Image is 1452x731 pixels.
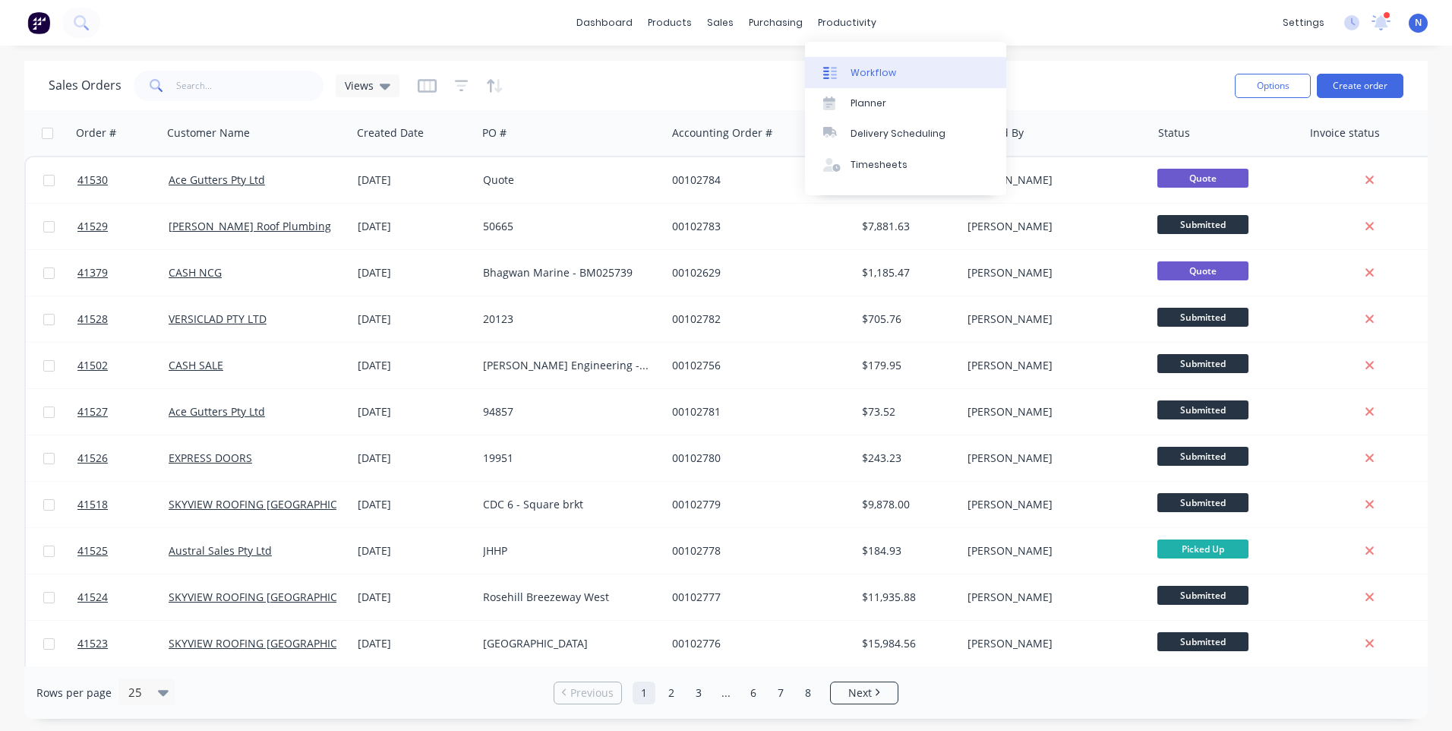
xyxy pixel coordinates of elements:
[358,265,471,280] div: [DATE]
[77,265,108,280] span: 41379
[741,11,810,34] div: purchasing
[358,172,471,188] div: [DATE]
[967,358,1136,373] div: [PERSON_NAME]
[831,685,898,701] a: Next page
[483,172,652,188] div: Quote
[77,435,169,481] a: 41526
[967,172,1136,188] div: [PERSON_NAME]
[862,497,951,512] div: $9,878.00
[862,636,951,651] div: $15,984.56
[169,265,222,280] a: CASH NCG
[967,219,1136,234] div: [PERSON_NAME]
[1157,400,1248,419] span: Submitted
[687,682,710,704] a: Page 3
[1157,540,1248,559] span: Picked Up
[672,636,841,651] div: 00102776
[77,482,169,527] a: 41518
[797,682,819,704] a: Page 8
[1415,16,1422,30] span: N
[672,543,841,559] div: 00102778
[358,219,471,234] div: [DATE]
[699,11,741,34] div: sales
[77,621,169,666] a: 41523
[358,590,471,605] div: [DATE]
[77,358,108,373] span: 41502
[169,497,390,511] a: SKYVIEW ROOFING [GEOGRAPHIC_DATA] P/L
[49,78,122,93] h1: Sales Orders
[77,497,108,512] span: 41518
[672,265,841,280] div: 00102629
[1157,169,1248,188] span: Quote
[77,528,169,574] a: 41525
[345,78,374,93] span: Views
[1310,125,1380,141] div: Invoice status
[1317,74,1403,98] button: Create order
[169,219,331,233] a: [PERSON_NAME] Roof Plumbing
[672,404,841,419] div: 00102781
[633,682,655,704] a: Page 1 is your current page
[554,685,621,701] a: Previous page
[36,685,112,701] span: Rows per page
[672,497,841,512] div: 00102779
[169,312,267,326] a: VERSICLAD PTY LTD
[77,451,108,466] span: 41526
[482,125,507,141] div: PO #
[169,451,252,465] a: EXPRESS DOORS
[672,172,841,188] div: 00102784
[805,119,1006,149] a: Delivery Scheduling
[358,497,471,512] div: [DATE]
[672,358,841,373] div: 00102756
[1157,447,1248,466] span: Submitted
[77,574,169,620] a: 41524
[483,358,652,373] div: [PERSON_NAME] Engineering - 14695
[1157,261,1248,280] span: Quote
[77,250,169,296] a: 41379
[167,125,250,141] div: Customer Name
[851,127,945,141] div: Delivery Scheduling
[483,636,652,651] div: [GEOGRAPHIC_DATA]
[967,543,1136,559] div: [PERSON_NAME]
[483,265,652,280] div: Bhagwan Marine - BM025739
[358,543,471,559] div: [DATE]
[358,404,471,419] div: [DATE]
[1157,493,1248,512] span: Submitted
[77,296,169,342] a: 41528
[169,636,390,650] a: SKYVIEW ROOFING [GEOGRAPHIC_DATA] P/L
[805,57,1006,87] a: Workflow
[77,404,108,419] span: 41527
[77,312,108,327] span: 41528
[672,451,841,466] div: 00102780
[862,590,951,605] div: $11,935.88
[483,543,652,559] div: JHHP
[1158,125,1190,141] div: Status
[967,312,1136,327] div: [PERSON_NAME]
[851,158,907,172] div: Timesheets
[27,11,50,34] img: Factory
[1157,586,1248,605] span: Submitted
[967,451,1136,466] div: [PERSON_NAME]
[967,404,1136,419] div: [PERSON_NAME]
[660,682,683,704] a: Page 2
[769,682,792,704] a: Page 7
[483,497,652,512] div: CDC 6 - Square brkt
[548,682,904,704] ul: Pagination
[169,590,390,604] a: SKYVIEW ROOFING [GEOGRAPHIC_DATA] P/L
[672,219,841,234] div: 00102783
[169,543,272,558] a: Austral Sales Pty Ltd
[483,219,652,234] div: 50665
[967,497,1136,512] div: [PERSON_NAME]
[176,71,324,101] input: Search...
[169,404,265,419] a: Ace Gutters Pty Ltd
[483,451,652,466] div: 19951
[967,590,1136,605] div: [PERSON_NAME]
[77,636,108,651] span: 41523
[862,358,951,373] div: $179.95
[483,590,652,605] div: Rosehill Breezeway West
[640,11,699,34] div: products
[862,451,951,466] div: $243.23
[810,11,884,34] div: productivity
[77,343,169,388] a: 41502
[169,358,223,372] a: CASH SALE
[1157,354,1248,373] span: Submitted
[672,312,841,327] div: 00102782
